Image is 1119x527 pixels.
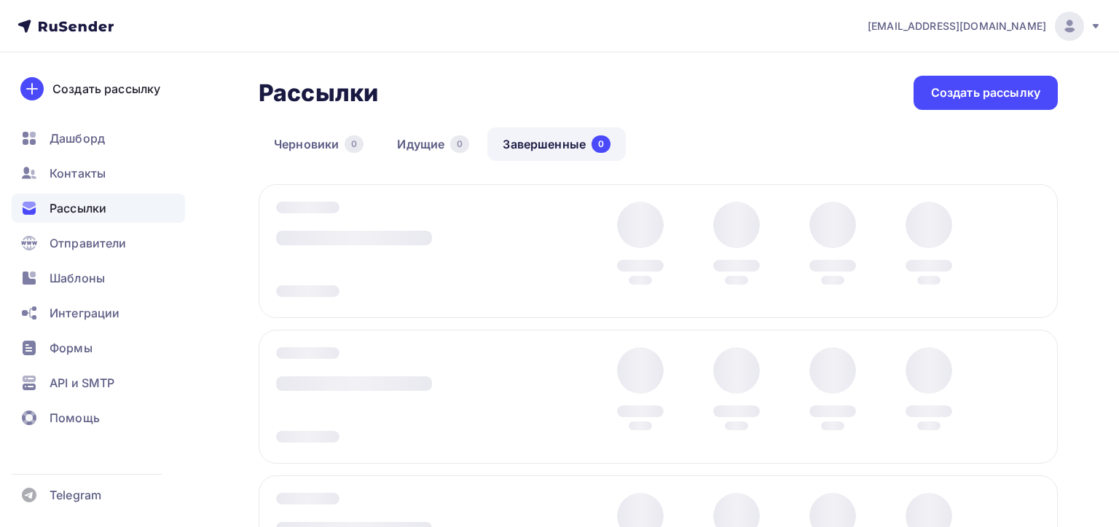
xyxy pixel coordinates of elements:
[12,124,185,153] a: Дашборд
[12,263,185,293] a: Шаблоны
[50,486,101,504] span: Telegram
[50,234,127,252] span: Отправители
[592,135,610,153] div: 0
[50,199,106,217] span: Рассылки
[50,165,106,182] span: Контакты
[50,374,114,392] span: API и SMTP
[50,304,119,322] span: Интеграции
[931,84,1040,101] div: Создать рассылку
[450,135,469,153] div: 0
[50,339,93,357] span: Формы
[52,80,160,98] div: Создать рассылку
[12,194,185,223] a: Рассылки
[259,127,379,161] a: Черновики0
[382,127,484,161] a: Идущие0
[12,159,185,188] a: Контакты
[345,135,364,153] div: 0
[50,130,105,147] span: Дашборд
[868,12,1102,41] a: [EMAIL_ADDRESS][DOMAIN_NAME]
[868,19,1046,33] span: [EMAIL_ADDRESS][DOMAIN_NAME]
[487,127,626,161] a: Завершенные0
[12,229,185,258] a: Отправители
[50,269,105,287] span: Шаблоны
[259,79,378,108] h2: Рассылки
[12,333,185,362] a: Формы
[50,409,100,427] span: Помощь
